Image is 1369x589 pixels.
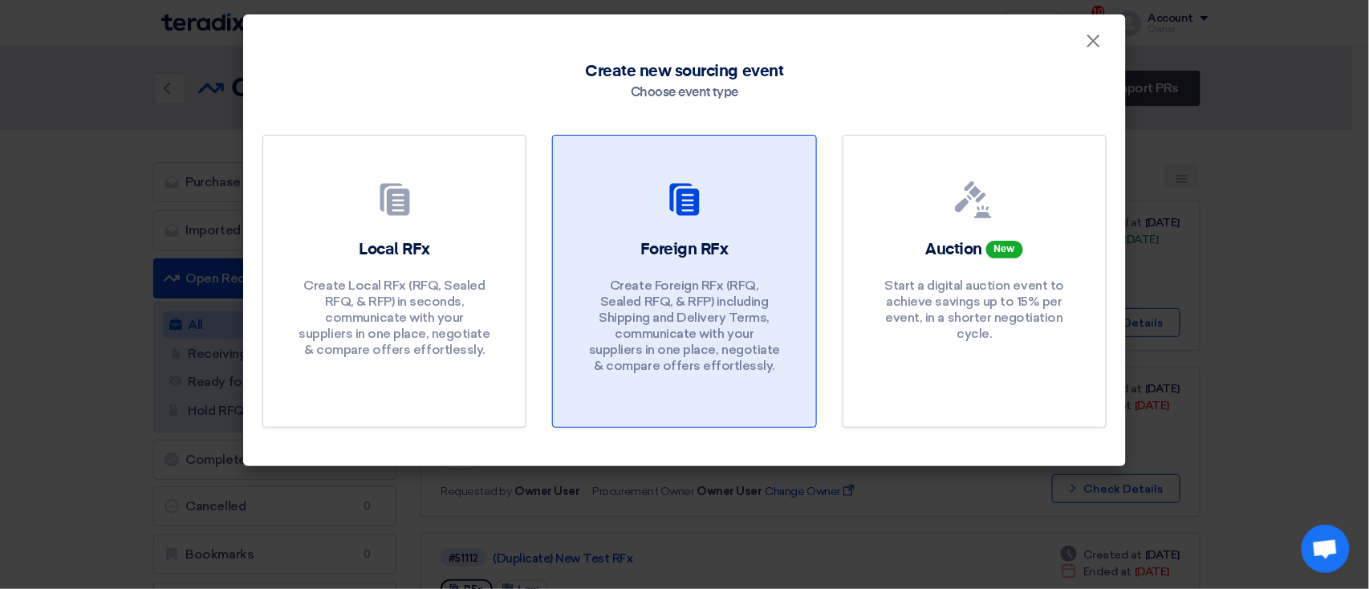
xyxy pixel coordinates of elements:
[640,238,729,261] h2: Foreign RFx
[843,135,1107,428] a: Auction New Start a digital auction event to achieve savings up to 15% per event, in a shorter ne...
[262,135,526,428] a: Local RFx Create Local RFx (RFQ, Sealed RFQ, & RFP) in seconds, communicate with your suppliers i...
[631,83,738,103] div: Choose event type
[585,59,783,83] span: Create new sourcing event
[926,242,983,258] span: Auction
[299,278,491,358] p: Create Local RFx (RFQ, Sealed RFQ, & RFP) in seconds, communicate with your suppliers in one plac...
[1086,29,1102,61] span: ×
[878,278,1070,342] p: Start a digital auction event to achieve savings up to 15% per event, in a shorter negotiation cy...
[1302,525,1350,573] div: Open chat
[1073,26,1115,58] button: Close
[552,135,816,428] a: Foreign RFx Create Foreign RFx (RFQ, Sealed RFQ, & RFP) including Shipping and Delivery Terms, co...
[588,278,781,374] p: Create Foreign RFx (RFQ, Sealed RFQ, & RFP) including Shipping and Delivery Terms, communicate wi...
[359,238,430,261] h2: Local RFx
[986,241,1023,258] span: New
